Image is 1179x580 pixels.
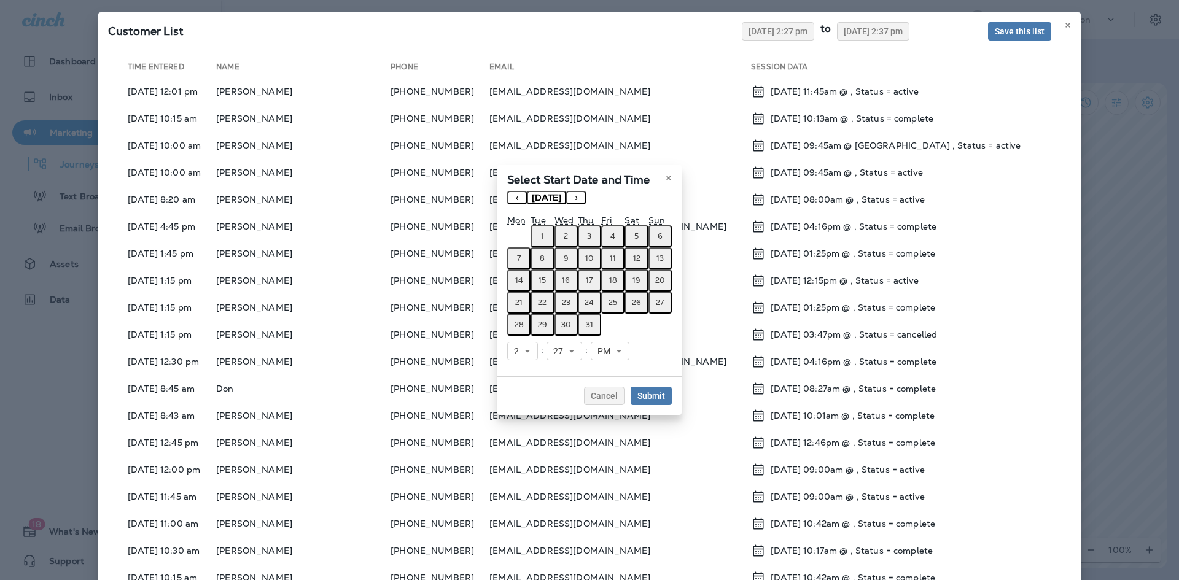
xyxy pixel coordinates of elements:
button: July 28, 2025 [507,314,531,336]
button: July 25, 2025 [601,292,625,314]
abbr: July 16, 2025 [562,276,570,285]
button: July 19, 2025 [625,269,648,292]
button: July 24, 2025 [578,292,601,314]
abbr: July 19, 2025 [632,276,640,285]
div: : [538,342,547,360]
abbr: July 10, 2025 [585,253,593,263]
abbr: July 12, 2025 [633,253,640,263]
button: Cancel [584,387,625,405]
div: Select Start Date and Time [497,165,682,191]
div: : [582,342,591,360]
abbr: July 5, 2025 [634,231,639,241]
abbr: July 21, 2025 [515,298,523,307]
abbr: Saturday [625,215,639,226]
span: Submit [637,392,665,400]
span: PM [597,346,615,357]
button: ‹ [507,191,527,204]
abbr: July 24, 2025 [585,298,594,307]
abbr: July 29, 2025 [538,320,547,330]
abbr: July 28, 2025 [515,320,524,330]
button: July 26, 2025 [625,292,648,314]
abbr: July 14, 2025 [515,276,523,285]
abbr: July 7, 2025 [517,253,521,263]
abbr: July 22, 2025 [538,298,547,307]
abbr: July 31, 2025 [586,320,593,330]
button: July 27, 2025 [648,292,672,314]
button: July 7, 2025 [507,247,531,269]
button: July 1, 2025 [531,225,554,247]
abbr: Thursday [578,215,594,226]
button: July 5, 2025 [625,225,648,247]
abbr: July 30, 2025 [561,320,570,330]
abbr: July 27, 2025 [656,298,664,307]
abbr: July 25, 2025 [609,298,617,307]
button: July 21, 2025 [507,292,531,314]
abbr: July 23, 2025 [562,298,570,307]
abbr: July 26, 2025 [632,298,641,307]
button: July 22, 2025 [531,292,554,314]
button: 2 [507,342,538,360]
abbr: July 1, 2025 [541,231,544,241]
button: PM [591,342,629,360]
button: July 11, 2025 [601,247,625,269]
button: July 23, 2025 [554,292,578,314]
button: July 20, 2025 [648,269,672,292]
span: Cancel [591,392,618,400]
abbr: July 9, 2025 [564,253,569,263]
abbr: Sunday [648,215,665,226]
button: July 14, 2025 [507,269,531,292]
button: July 29, 2025 [531,314,554,336]
abbr: Wednesday [554,215,574,226]
abbr: Monday [507,215,526,226]
button: July 10, 2025 [578,247,601,269]
button: [DATE] [527,191,566,204]
button: July 16, 2025 [554,269,578,292]
button: July 30, 2025 [554,314,578,336]
button: July 13, 2025 [648,247,672,269]
abbr: July 6, 2025 [658,231,663,241]
button: July 31, 2025 [578,314,601,336]
abbr: July 3, 2025 [587,231,591,241]
abbr: July 11, 2025 [610,253,616,263]
abbr: July 18, 2025 [609,276,617,285]
button: July 17, 2025 [578,269,601,292]
abbr: July 13, 2025 [656,253,664,263]
button: July 4, 2025 [601,225,625,247]
abbr: July 15, 2025 [539,276,546,285]
button: July 8, 2025 [531,247,554,269]
span: [DATE] [532,192,561,203]
button: July 15, 2025 [531,269,554,292]
button: July 12, 2025 [625,247,648,269]
button: › [566,191,586,204]
button: July 9, 2025 [554,247,578,269]
button: July 3, 2025 [578,225,601,247]
button: Submit [631,387,672,405]
abbr: July 8, 2025 [540,253,545,263]
button: July 6, 2025 [648,225,672,247]
abbr: July 4, 2025 [610,231,615,241]
abbr: Tuesday [531,215,545,226]
abbr: July 20, 2025 [655,276,664,285]
button: 27 [547,342,582,360]
abbr: Friday [601,215,612,226]
span: 2 [514,346,524,357]
abbr: July 2, 2025 [564,231,568,241]
button: July 2, 2025 [554,225,578,247]
span: 27 [553,346,568,357]
button: July 18, 2025 [601,269,625,292]
abbr: July 17, 2025 [586,276,593,285]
